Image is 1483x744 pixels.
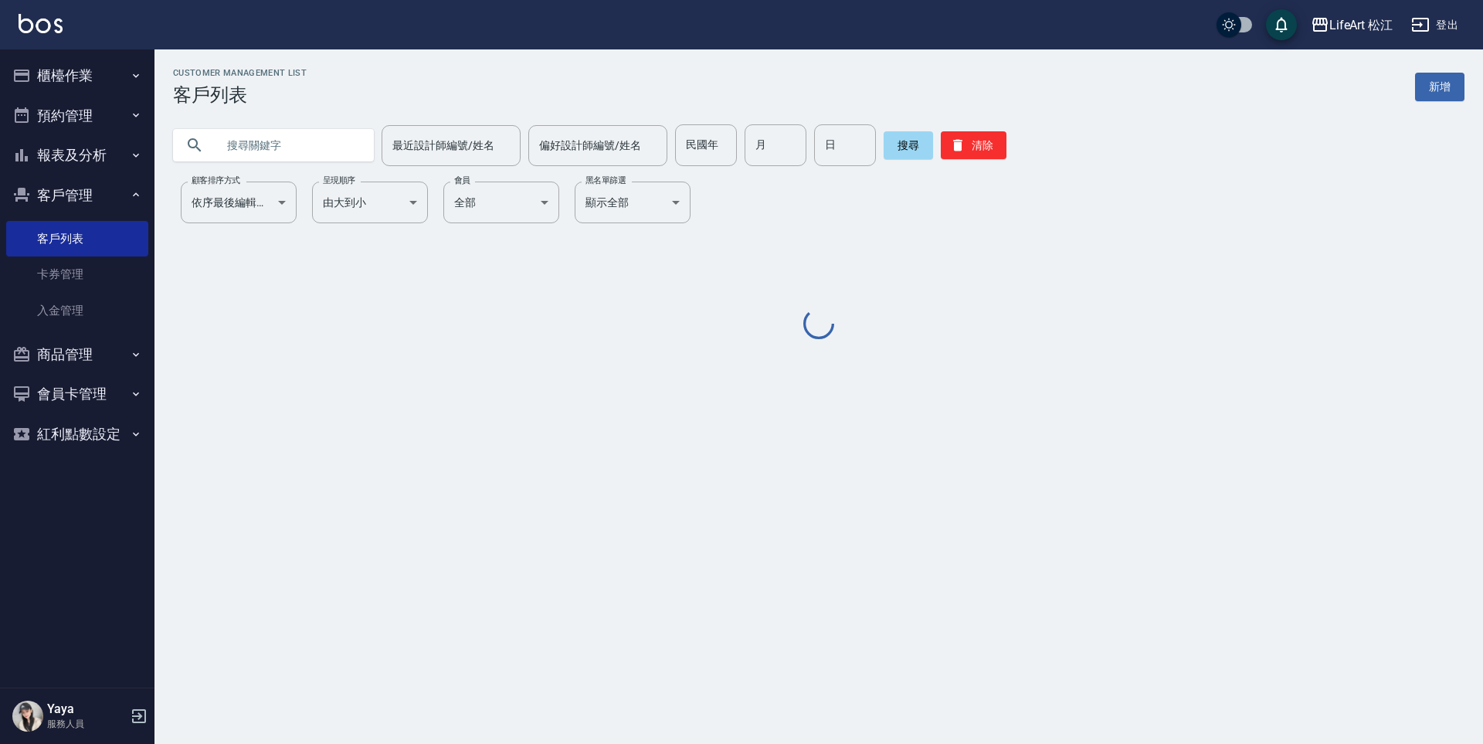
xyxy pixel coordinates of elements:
img: Logo [19,14,63,33]
a: 客戶列表 [6,221,148,256]
button: 紅利點數設定 [6,414,148,454]
div: 由大到小 [312,182,428,223]
h5: Yaya [47,702,126,717]
button: 預約管理 [6,96,148,136]
a: 卡券管理 [6,256,148,292]
button: 會員卡管理 [6,374,148,414]
label: 呈現順序 [323,175,355,186]
button: 客戶管理 [6,175,148,216]
button: 搜尋 [884,131,933,159]
a: 新增 [1415,73,1464,101]
h3: 客戶列表 [173,84,307,106]
button: LifeArt 松江 [1305,9,1400,41]
img: Person [12,701,43,732]
h2: Customer Management List [173,68,307,78]
a: 入金管理 [6,293,148,328]
button: 登出 [1405,11,1464,39]
div: LifeArt 松江 [1329,15,1393,35]
div: 全部 [443,182,559,223]
label: 黑名單篩選 [585,175,626,186]
div: 依序最後編輯時間 [181,182,297,223]
div: 顯示全部 [575,182,691,223]
button: 商品管理 [6,335,148,375]
button: 清除 [941,131,1006,159]
label: 會員 [454,175,470,186]
button: 櫃檯作業 [6,56,148,96]
button: save [1266,9,1297,40]
input: 搜尋關鍵字 [216,124,361,166]
button: 報表及分析 [6,135,148,175]
p: 服務人員 [47,717,126,731]
label: 顧客排序方式 [192,175,240,186]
